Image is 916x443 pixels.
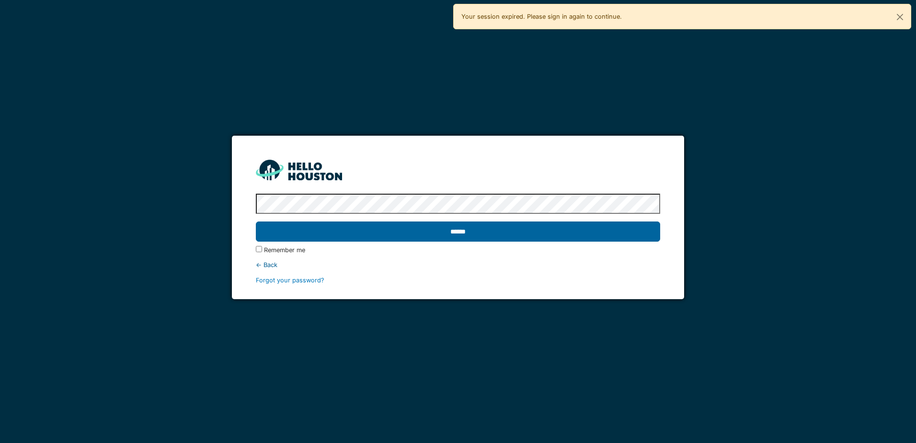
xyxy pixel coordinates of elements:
div: ← Back [256,260,660,269]
img: HH_line-BYnF2_Hg.png [256,160,342,180]
a: Forgot your password? [256,277,324,284]
div: Your session expired. Please sign in again to continue. [453,4,911,29]
button: Close [889,4,911,30]
label: Remember me [264,245,305,255]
